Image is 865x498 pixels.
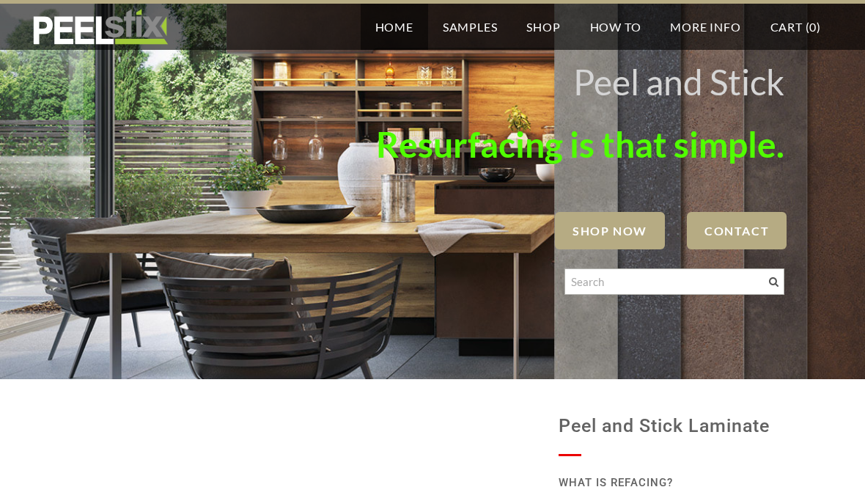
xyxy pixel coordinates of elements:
[512,4,575,50] a: Shop
[564,268,784,295] input: Search
[575,4,656,50] a: How To
[361,4,428,50] a: Home
[769,277,778,287] span: Search
[555,212,665,249] a: SHOP NOW
[809,20,817,34] span: 0
[29,9,171,45] img: REFACE SUPPLIES
[573,61,784,103] font: Peel and Stick ​
[756,4,836,50] a: Cart (0)
[559,471,784,495] h2: WHAT IS REFACING?
[559,409,784,444] h1: Peel and Stick Laminate
[376,123,784,165] font: Resurfacing is that simple.
[655,4,755,50] a: More Info
[687,212,787,249] a: Contact
[428,4,512,50] a: Samples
